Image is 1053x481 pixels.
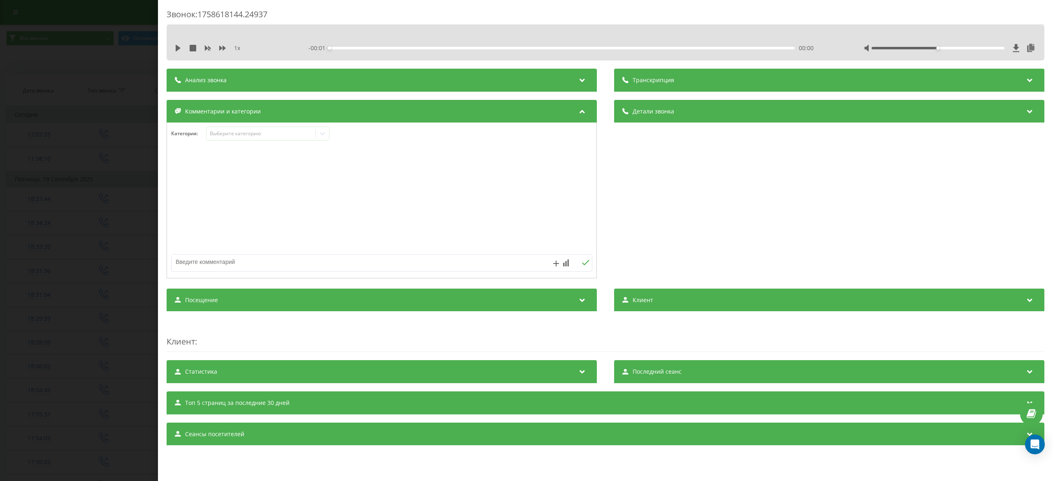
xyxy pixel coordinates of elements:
span: Детали звонка [633,107,674,116]
div: Open Intercom Messenger [1025,435,1045,454]
span: Топ 5 страниц за последние 30 дней [185,399,290,407]
span: - 00:01 [308,44,329,52]
span: Комментарии и категории [185,107,261,116]
span: Последний сеанс [633,368,682,376]
span: Анализ звонка [185,76,227,84]
span: Транскрипция [633,76,674,84]
span: Сеансы посетителей [185,430,244,438]
span: Клиент [167,336,195,347]
div: : [167,319,1044,352]
span: 00:00 [799,44,814,52]
div: Выберите категорию [210,130,313,137]
div: Звонок : 1758618144.24937 [167,9,1044,25]
div: Accessibility label [936,46,939,50]
span: Посещение [185,296,218,304]
span: 1 x [234,44,240,52]
span: Клиент [633,296,653,304]
span: Статистика [185,368,217,376]
div: Accessibility label [328,46,331,50]
h4: Категория : [171,131,206,136]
